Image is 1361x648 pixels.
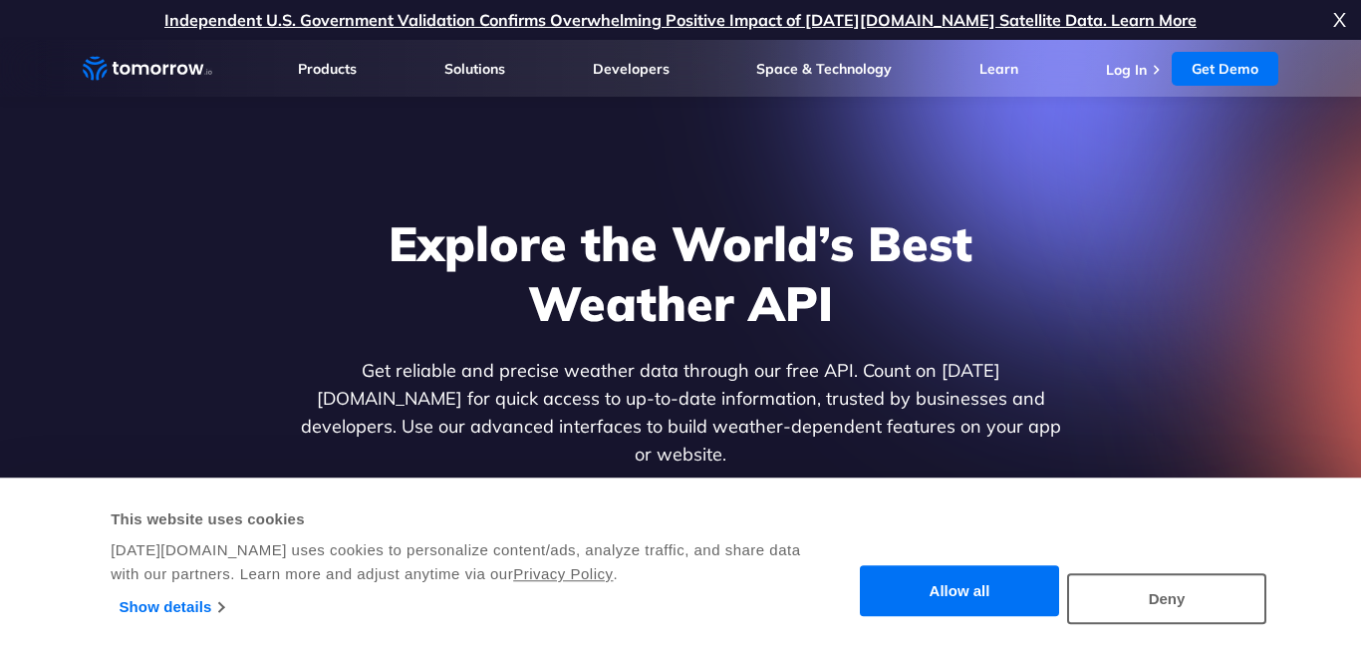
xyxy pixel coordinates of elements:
[1172,52,1278,86] a: Get Demo
[83,54,212,84] a: Home link
[164,10,1197,30] a: Independent U.S. Government Validation Confirms Overwhelming Positive Impact of [DATE][DOMAIN_NAM...
[298,60,357,78] a: Products
[593,60,670,78] a: Developers
[860,566,1059,617] button: Allow all
[979,60,1018,78] a: Learn
[296,213,1065,333] h1: Explore the World’s Best Weather API
[513,565,613,582] a: Privacy Policy
[296,357,1065,469] p: Get reliable and precise weather data through our free API. Count on [DATE][DOMAIN_NAME] for quic...
[444,60,505,78] a: Solutions
[1106,61,1147,79] a: Log In
[120,592,224,622] a: Show details
[111,507,825,531] div: This website uses cookies
[111,538,825,586] div: [DATE][DOMAIN_NAME] uses cookies to personalize content/ads, analyze traffic, and share data with...
[1067,573,1266,624] button: Deny
[756,60,892,78] a: Space & Technology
